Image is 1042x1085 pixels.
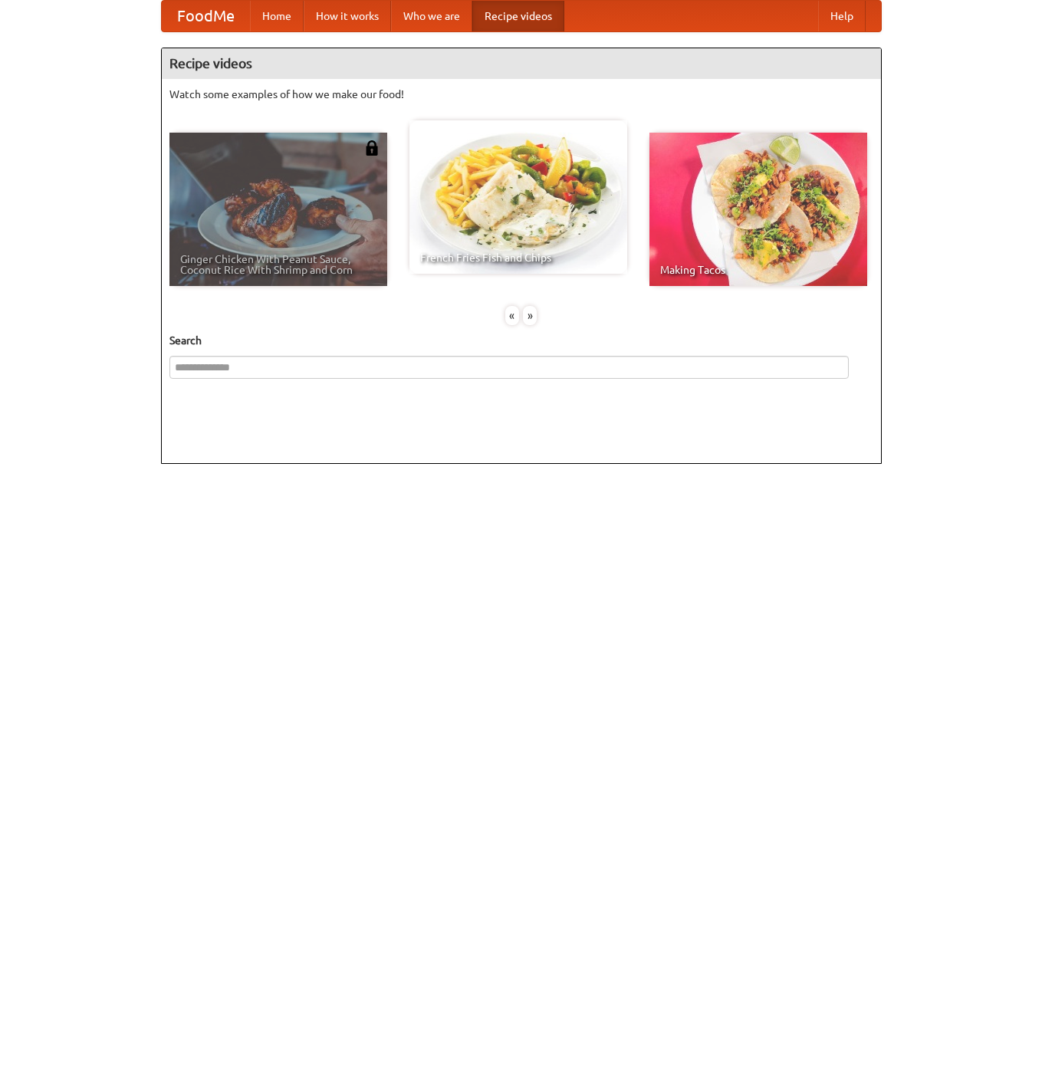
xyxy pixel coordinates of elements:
[162,48,881,79] h4: Recipe videos
[420,252,616,263] span: French Fries Fish and Chips
[660,265,856,275] span: Making Tacos
[523,306,537,325] div: »
[169,87,873,102] p: Watch some examples of how we make our food!
[472,1,564,31] a: Recipe videos
[162,1,250,31] a: FoodMe
[304,1,391,31] a: How it works
[364,140,380,156] img: 483408.png
[649,133,867,286] a: Making Tacos
[505,306,519,325] div: «
[409,120,627,274] a: French Fries Fish and Chips
[391,1,472,31] a: Who we are
[169,333,873,348] h5: Search
[818,1,866,31] a: Help
[250,1,304,31] a: Home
